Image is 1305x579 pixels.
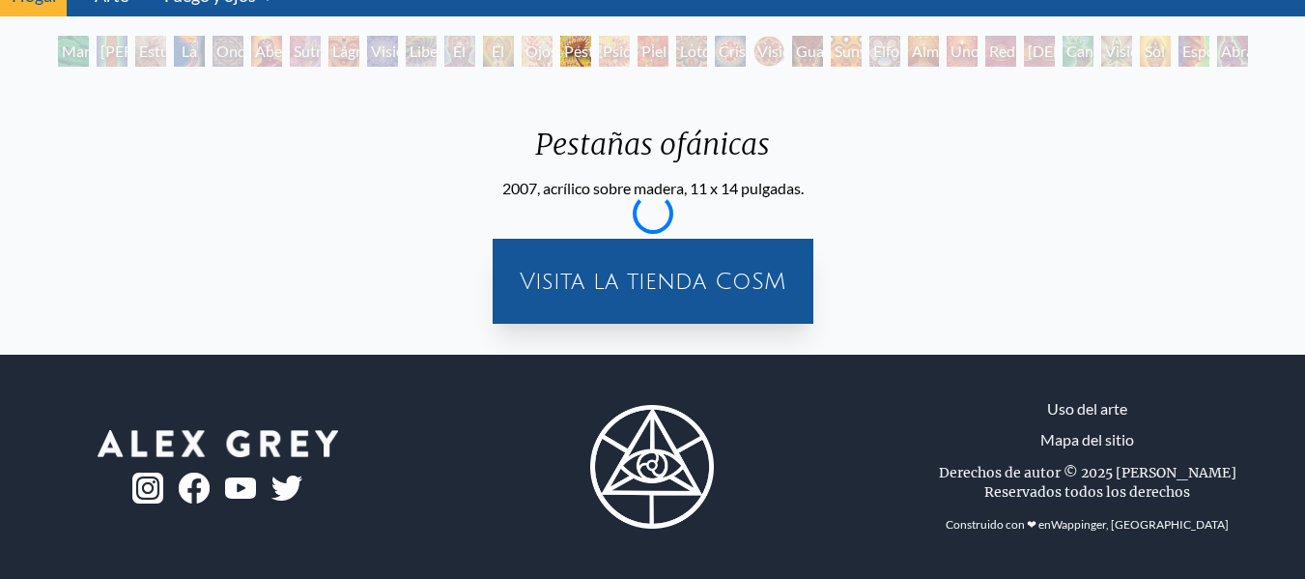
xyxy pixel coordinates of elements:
[680,42,741,83] font: Loto espectral
[62,42,101,83] font: Mano Verde
[1066,42,1139,60] font: Cannafista
[1221,42,1269,60] font: Abrazo
[873,42,927,83] font: Elfo cósmico
[757,42,878,83] font: Visión [PERSON_NAME]
[641,42,677,106] font: Piel de ángel
[332,42,392,176] font: Lágrimas de alegría del tercer ojo
[939,464,1236,481] font: Derechos de autor © 2025 [PERSON_NAME]
[371,42,430,83] font: Visión colectiva
[255,42,316,60] font: Abertura
[1182,42,1253,60] font: Esponjado
[1028,42,1199,83] font: [DEMOGRAPHIC_DATA] mismo
[1047,399,1127,418] font: Uso del arte
[216,42,295,176] font: Ondulación del ojo del arco iris
[835,42,889,60] font: Sunyata
[294,42,353,106] font: Sutra del cannabis
[1105,42,1161,83] font: Visión superior
[100,42,221,130] font: [PERSON_NAME] de la Conciencia
[912,42,970,83] font: Alma suprema
[504,250,802,312] a: Visita la tienda CoSM
[139,42,189,153] font: Estudia para el Gran Giro
[179,473,210,504] img: fb-logo.png
[271,476,302,501] img: twitter-logo.png
[946,517,1051,532] font: Construido con ❤ en
[520,269,786,294] font: Visita la tienda CoSM
[564,42,625,83] font: Pestañas ofánicas
[1051,517,1229,532] a: Wappinger, [GEOGRAPHIC_DATA]
[796,42,859,153] font: Guardián de la Visión Infinita
[410,42,479,176] font: Liberación a través de la visión
[225,478,256,500] img: youtube-logo.png
[989,42,1015,106] font: Red del Ser
[132,473,163,504] img: ig-logo.png
[984,483,1190,501] font: Reservados todos los derechos
[1040,430,1134,449] font: Mapa del sitio
[525,42,582,83] font: Ojos fractales
[502,179,804,197] font: 2007, acrílico sobre madera, 11 x 14 pulgadas.
[535,126,770,162] font: Pestañas ofánicas
[1047,397,1127,420] a: Uso del arte
[1040,428,1134,451] a: Mapa del sitio
[719,42,763,106] font: Cristal de visión
[950,42,979,60] font: Uno
[603,42,723,269] font: Psicomicrografía de la punta de una [PERSON_NAME] fractal de cachemira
